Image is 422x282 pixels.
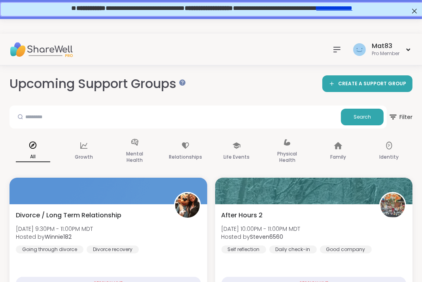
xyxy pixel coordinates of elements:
p: Relationships [169,152,202,162]
a: CREATE A SUPPORT GROUP [322,75,413,92]
div: Daily check-in [269,246,317,253]
iframe: Spotlight [179,79,185,86]
b: Steven6560 [250,233,284,241]
span: Search [354,113,371,121]
div: Self reflection [221,246,266,253]
img: Steven6560 [380,193,405,218]
button: Search [341,109,384,125]
span: [DATE] 10:00PM - 11:00PM MDT [221,225,301,233]
p: Growth [75,152,93,162]
p: Life Events [223,152,250,162]
img: ShareWell Nav Logo [9,36,73,63]
b: Winnie182 [45,233,72,241]
p: Family [330,152,346,162]
p: Mental Health [117,149,152,165]
span: Hosted by [16,233,93,241]
span: Filter [388,107,413,127]
p: All [16,152,50,162]
div: Good company [320,246,372,253]
span: Divorce / Long Term Relationship [16,211,121,220]
p: Physical Health [270,149,305,165]
span: After Hours 2 [221,211,263,220]
h2: Upcoming Support Groups [9,75,183,93]
div: Mat83 [372,42,399,50]
p: Identity [379,152,399,162]
button: Filter [388,106,413,129]
img: Mat83 [353,43,366,56]
span: [DATE] 9:30PM - 11:00PM MDT [16,225,93,233]
div: Going through divorce [16,246,83,253]
img: Winnie182 [175,193,200,218]
span: Hosted by [221,233,301,241]
div: Divorce recovery [87,246,139,253]
div: Pro Member [372,50,399,57]
span: CREATE A SUPPORT GROUP [338,81,406,87]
